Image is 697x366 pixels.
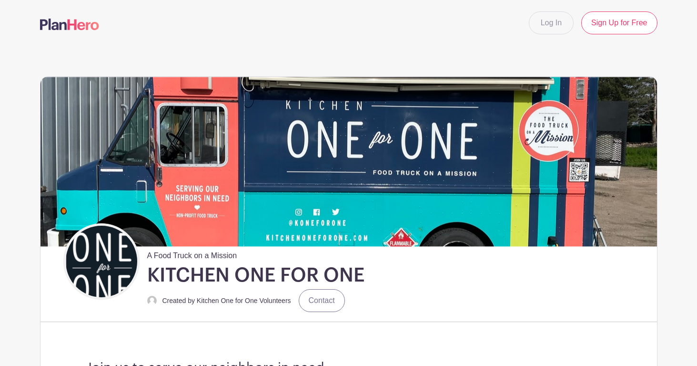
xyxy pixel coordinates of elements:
[147,246,237,261] span: A Food Truck on a Mission
[147,296,157,305] img: default-ce2991bfa6775e67f084385cd625a349d9dcbb7a52a09fb2fda1e96e2d18dcdb.png
[66,226,137,297] img: Black%20Verticle%20KO4O%202.png
[162,297,291,304] small: Created by Kitchen One for One Volunteers
[40,77,657,246] img: IMG_9124.jpeg
[581,11,657,34] a: Sign Up for Free
[147,263,364,287] h1: KITCHEN ONE FOR ONE
[299,289,345,312] a: Contact
[40,19,99,30] img: logo-507f7623f17ff9eddc593b1ce0a138ce2505c220e1c5a4e2b4648c50719b7d32.svg
[529,11,574,34] a: Log In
